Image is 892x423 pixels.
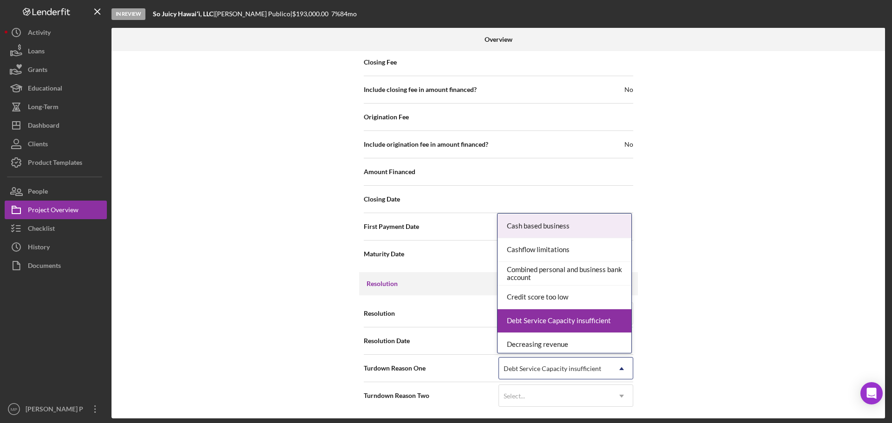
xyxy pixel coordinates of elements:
span: Origination Fee [364,112,409,122]
div: Decreasing revenue [498,333,631,357]
div: Cashflow limitations [498,238,631,262]
div: Open Intercom Messenger [860,382,883,404]
button: Dashboard [5,116,107,135]
div: Credit score too low [498,286,631,309]
span: Closing Fee [364,58,397,67]
div: Combined personal and business bank account [498,262,631,286]
button: Checklist [5,219,107,238]
div: 7 % [331,10,340,18]
div: 84 mo [340,10,357,18]
div: Long-Term [28,98,59,118]
span: Resolution Date [364,336,498,345]
b: Overview [485,36,512,43]
div: Debt Service Capacity insufficient [504,365,601,372]
span: Resolution [364,309,498,318]
button: Project Overview [5,201,107,219]
span: No [624,85,633,94]
b: So Juicy Hawaiʻi, LLC [153,10,213,18]
button: Educational [5,79,107,98]
div: Loans [28,42,45,63]
button: Long-Term [5,98,107,116]
div: In Review [111,8,145,20]
div: Grants [28,60,47,81]
span: Maturity Date [364,249,404,259]
div: Documents [28,256,61,277]
span: No [624,140,633,149]
span: Include origination fee in amount financed? [364,140,488,149]
div: Clients [28,135,48,156]
h3: Resolution [367,279,398,288]
button: People [5,182,107,201]
div: Activity [28,23,51,44]
span: Turndown Reason Two [364,391,498,400]
div: Project Overview [28,201,79,221]
div: [PERSON_NAME] Publico | [215,10,292,18]
span: First Payment Date [364,222,419,231]
span: Closing Date [364,195,400,204]
div: History [28,238,50,259]
div: Cash based business [498,215,631,238]
button: Grants [5,60,107,79]
text: MP [11,407,17,412]
button: Clients [5,135,107,153]
button: Activity [5,23,107,42]
div: Educational [28,79,62,100]
div: Checklist [28,219,55,240]
button: Documents [5,256,107,275]
button: Product Templates [5,153,107,172]
div: [PERSON_NAME] P [23,400,84,421]
button: Loans [5,42,107,60]
button: MP[PERSON_NAME] P [5,400,107,418]
button: History [5,238,107,256]
div: | [153,10,215,18]
div: Select... [504,392,525,400]
span: Turdown Reason One [364,364,498,373]
div: Product Templates [28,153,82,174]
div: Debt Service Capacity insufficient [498,309,631,333]
div: Dashboard [28,116,59,137]
div: $193,000.00 [292,10,331,18]
span: Include closing fee in amount financed? [364,85,477,94]
div: People [28,182,48,203]
span: Amount Financed [364,167,415,176]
